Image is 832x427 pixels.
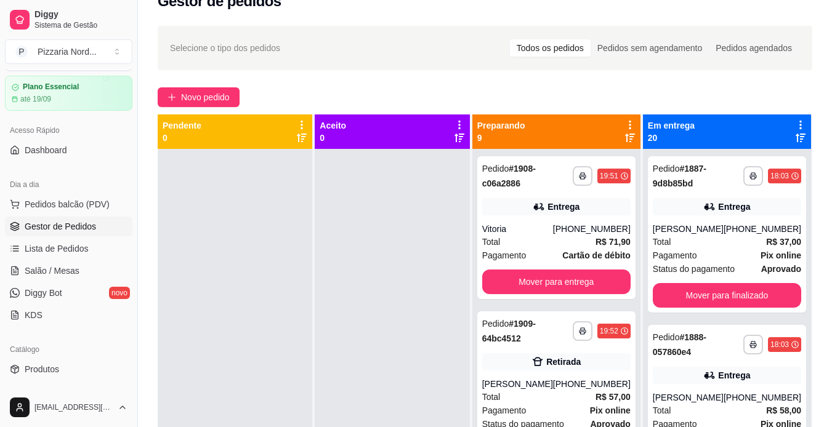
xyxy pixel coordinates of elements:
[34,9,127,20] span: Diggy
[477,119,525,132] p: Preparando
[25,363,59,375] span: Produtos
[709,39,799,57] div: Pedidos agendados
[766,237,801,247] strong: R$ 37,00
[181,90,230,104] span: Novo pedido
[770,171,789,181] div: 18:03
[546,356,581,368] div: Retirada
[34,20,127,30] span: Sistema de Gestão
[5,340,132,359] div: Catálogo
[5,359,132,379] a: Produtos
[482,249,527,262] span: Pagamento
[600,326,618,336] div: 19:52
[5,283,132,303] a: Diggy Botnovo
[38,46,97,58] div: Pizzaria Nord ...
[653,249,697,262] span: Pagamento
[653,164,706,188] strong: # 1887-9d8b85bd
[170,41,280,55] span: Selecione o tipo dos pedidos
[770,340,789,349] div: 18:03
[653,223,724,235] div: [PERSON_NAME]
[653,404,671,417] span: Total
[5,381,132,401] a: Complementos
[653,332,680,342] span: Pedido
[718,201,750,213] div: Entrega
[163,119,201,132] p: Pendente
[158,87,240,107] button: Novo pedido
[653,283,801,308] button: Mover para finalizado
[5,39,132,64] button: Select a team
[482,235,501,249] span: Total
[718,369,750,381] div: Entrega
[5,76,132,111] a: Plano Essencialaté 19/09
[482,319,509,329] span: Pedido
[163,132,201,144] p: 0
[5,194,132,214] button: Pedidos balcão (PDV)
[5,393,132,422] button: [EMAIL_ADDRESS][DOMAIN_NAME]
[547,201,580,213] div: Entrega
[25,242,89,255] span: Lista de Pedidos
[5,261,132,281] a: Salão / Mesas
[653,391,724,404] div: [PERSON_NAME]
[596,237,631,247] strong: R$ 71,90
[482,319,536,343] strong: # 1909-64bc4512
[724,223,801,235] div: [PHONE_NUMBER]
[25,287,62,299] span: Diggy Bot
[482,164,509,174] span: Pedido
[482,378,553,390] div: [PERSON_NAME]
[761,250,801,260] strong: Pix online
[653,332,706,357] strong: # 1888-057860e4
[477,132,525,144] p: 9
[648,119,695,132] p: Em entrega
[482,269,631,294] button: Mover para entrega
[553,223,631,235] div: [PHONE_NUMBER]
[25,309,42,321] span: KDS
[34,402,113,412] span: [EMAIL_ADDRESS][DOMAIN_NAME]
[600,171,618,181] div: 19:51
[320,132,346,144] p: 0
[15,46,28,58] span: P
[5,175,132,194] div: Dia a dia
[5,140,132,160] a: Dashboard
[482,223,553,235] div: Vitoria
[653,235,671,249] span: Total
[591,39,709,57] div: Pedidos sem agendamento
[23,82,79,92] article: Plano Essencial
[510,39,591,57] div: Todos os pedidos
[724,391,801,404] div: [PHONE_NUMBER]
[590,405,631,415] strong: Pix online
[25,198,110,210] span: Pedidos balcão (PDV)
[5,239,132,258] a: Lista de Pedidos
[766,405,801,415] strong: R$ 58,00
[596,392,631,402] strong: R$ 57,00
[20,94,51,104] article: até 19/09
[25,144,67,156] span: Dashboard
[168,93,176,102] span: plus
[25,265,79,277] span: Salão / Mesas
[653,262,735,276] span: Status do pagamento
[5,121,132,140] div: Acesso Rápido
[562,250,630,260] strong: Cartão de débito
[553,378,631,390] div: [PHONE_NUMBER]
[5,217,132,236] a: Gestor de Pedidos
[5,5,132,34] a: DiggySistema de Gestão
[482,390,501,404] span: Total
[482,404,527,417] span: Pagamento
[25,385,83,397] span: Complementos
[5,305,132,325] a: KDS
[648,132,695,144] p: 20
[482,164,536,188] strong: # 1908-c06a2886
[761,264,801,274] strong: aprovado
[320,119,346,132] p: Aceito
[653,164,680,174] span: Pedido
[25,220,96,233] span: Gestor de Pedidos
